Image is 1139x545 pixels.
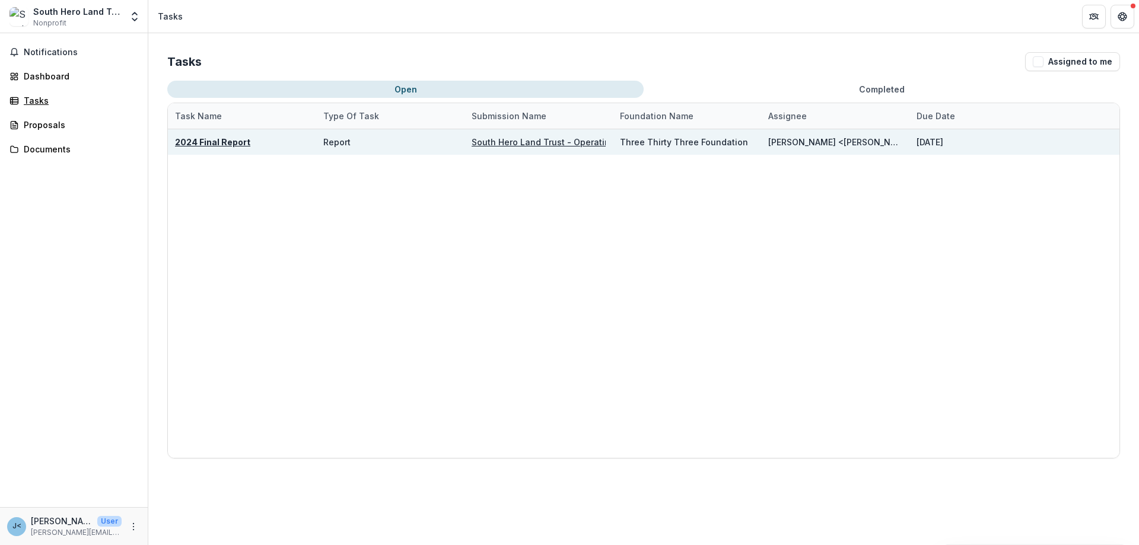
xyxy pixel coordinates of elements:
[126,5,143,28] button: Open entity switcher
[24,119,133,131] div: Proposals
[613,103,761,129] div: Foundation Name
[126,519,141,534] button: More
[97,516,122,527] p: User
[153,8,187,25] nav: breadcrumb
[24,70,133,82] div: Dashboard
[1025,52,1120,71] button: Assigned to me
[323,136,351,148] div: Report
[613,110,701,122] div: Foundation Name
[1111,5,1134,28] button: Get Help
[24,143,133,155] div: Documents
[5,115,143,135] a: Proposals
[167,55,202,69] h2: Tasks
[761,103,909,129] div: Assignee
[31,515,93,527] p: [PERSON_NAME] <[PERSON_NAME][EMAIL_ADDRESS][DOMAIN_NAME]>
[168,103,316,129] div: Task Name
[31,527,122,538] p: [PERSON_NAME][EMAIL_ADDRESS][DOMAIN_NAME]
[316,103,464,129] div: Type of Task
[620,136,748,148] div: Three Thirty Three Foundation
[909,103,1058,129] div: Due Date
[33,5,122,18] div: South Hero Land Trust
[644,81,1120,98] button: Completed
[167,81,644,98] button: Open
[24,47,138,58] span: Notifications
[5,66,143,86] a: Dashboard
[33,18,66,28] span: Nonprofit
[158,10,183,23] div: Tasks
[316,110,386,122] div: Type of Task
[9,7,28,26] img: South Hero Land Trust
[464,103,613,129] div: Submission Name
[761,110,814,122] div: Assignee
[909,110,962,122] div: Due Date
[5,91,143,110] a: Tasks
[175,137,250,147] a: 2024 Final Report
[472,137,645,147] a: South Hero Land Trust - Operating - 2023
[12,522,21,530] div: Jenna O'Donnell <jenna@shlt.org>
[5,139,143,159] a: Documents
[768,136,902,148] div: [PERSON_NAME] <[PERSON_NAME][EMAIL_ADDRESS][DOMAIN_NAME]>
[24,94,133,107] div: Tasks
[168,110,229,122] div: Task Name
[5,43,143,62] button: Notifications
[464,110,553,122] div: Submission Name
[917,136,943,148] div: [DATE]
[1082,5,1106,28] button: Partners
